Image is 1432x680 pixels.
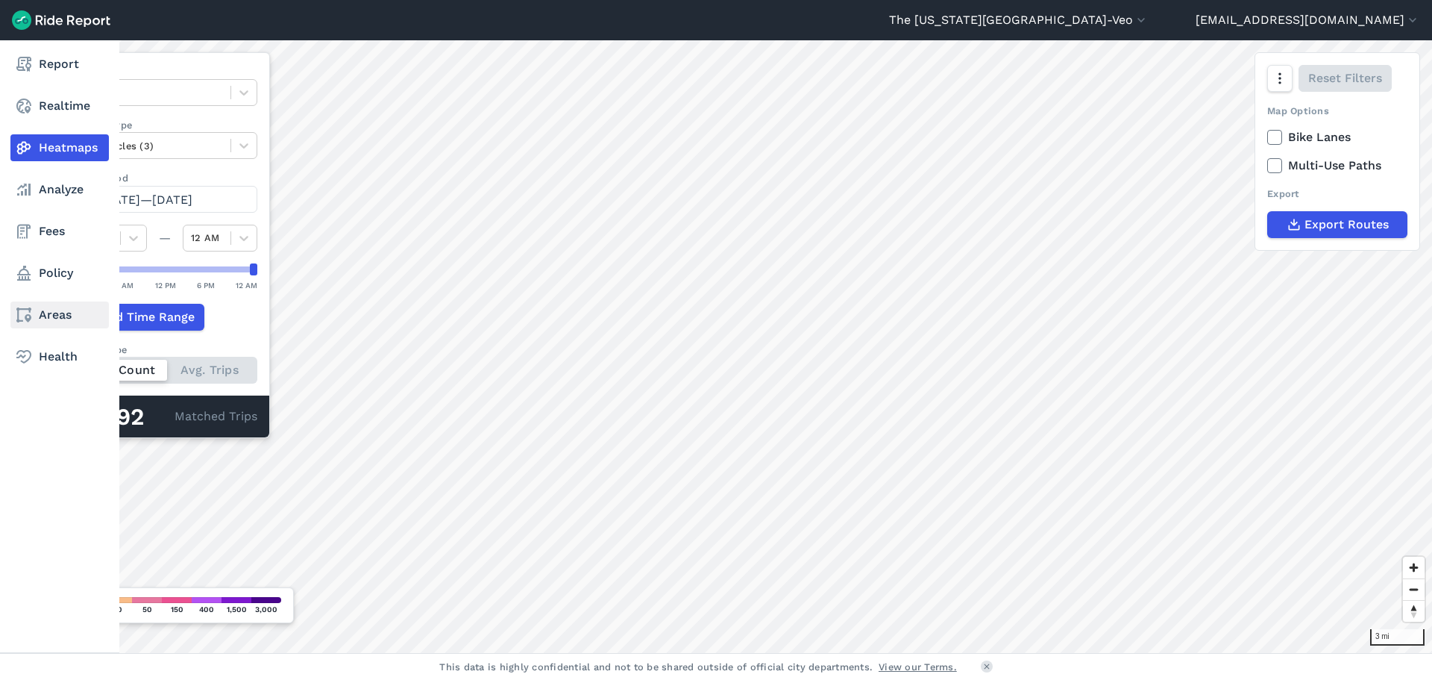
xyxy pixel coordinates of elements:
[1403,578,1425,600] button: Zoom out
[72,343,257,357] div: Count Type
[1267,128,1407,146] label: Bike Lanes
[10,260,109,287] a: Policy
[72,304,204,331] button: Add Time Range
[1267,104,1407,118] div: Map Options
[10,134,109,161] a: Heatmaps
[72,118,257,132] label: Vehicle Type
[889,11,1149,29] button: The [US_STATE][GEOGRAPHIC_DATA]-Veo
[60,396,269,437] div: Matched Trips
[197,278,215,292] div: 6 PM
[1403,600,1425,622] button: Reset bearing to north
[72,408,175,427] div: 27,892
[115,278,134,292] div: 6 AM
[1267,157,1407,175] label: Multi-Use Paths
[1196,11,1420,29] button: [EMAIL_ADDRESS][DOMAIN_NAME]
[236,278,257,292] div: 12 AM
[1304,216,1389,234] span: Export Routes
[10,176,109,203] a: Analyze
[879,660,957,674] a: View our Terms.
[72,186,257,213] button: [DATE]—[DATE]
[100,308,195,326] span: Add Time Range
[1267,187,1407,201] div: Export
[72,171,257,185] label: Data Period
[100,193,192,207] span: [DATE]—[DATE]
[1403,557,1425,578] button: Zoom in
[147,229,183,247] div: —
[10,343,109,370] a: Health
[72,65,257,79] label: Data Type
[1370,629,1425,646] div: 3 mi
[10,218,109,245] a: Fees
[10,302,109,328] a: Areas
[10,93,109,119] a: Realtime
[1308,69,1382,87] span: Reset Filters
[1298,65,1392,92] button: Reset Filters
[48,40,1432,653] canvas: Map
[155,278,176,292] div: 12 PM
[1267,211,1407,238] button: Export Routes
[10,51,109,78] a: Report
[12,10,110,30] img: Ride Report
